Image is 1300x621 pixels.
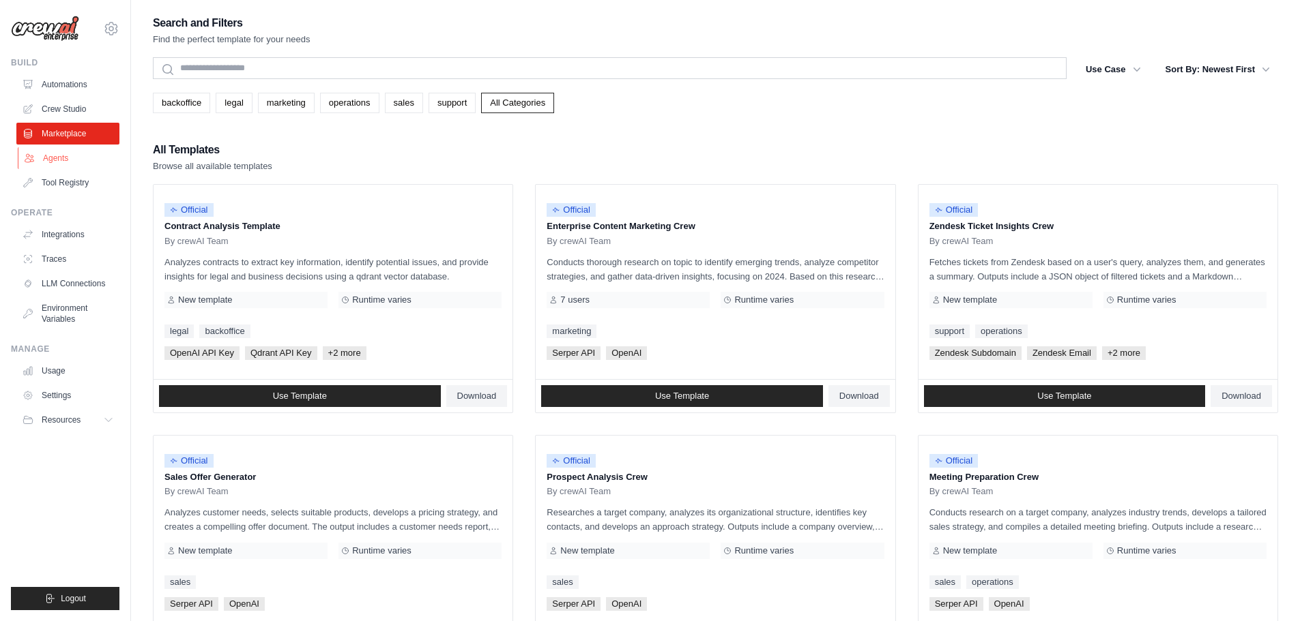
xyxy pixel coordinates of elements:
[153,140,272,160] h2: All Templates
[164,219,502,233] p: Contract Analysis Template
[164,236,229,247] span: By crewAI Team
[547,324,596,338] a: marketing
[560,545,614,556] span: New template
[16,248,119,270] a: Traces
[1037,391,1091,402] span: Use Template
[1027,346,1097,360] span: Zendesk Email
[16,224,119,245] a: Integrations
[943,294,997,305] span: New template
[560,294,590,305] span: 7 users
[164,486,229,497] span: By crewAI Team
[164,346,240,360] span: OpenAI API Key
[11,57,119,68] div: Build
[16,172,119,194] a: Tool Registry
[153,33,310,46] p: Find the perfect template for your needs
[352,294,411,305] span: Runtime varies
[164,505,502,534] p: Analyzes customer needs, selects suitable products, develops a pricing strategy, and creates a co...
[11,344,119,354] div: Manage
[16,273,119,294] a: LLM Connections
[16,74,119,95] a: Automations
[929,486,994,497] span: By crewAI Team
[1117,294,1176,305] span: Runtime varies
[159,385,441,407] a: Use Template
[547,236,611,247] span: By crewAI Team
[547,575,578,589] a: sales
[164,324,194,338] a: legal
[547,219,884,233] p: Enterprise Content Marketing Crew
[224,597,265,611] span: OpenAI
[16,123,119,145] a: Marketplace
[245,346,317,360] span: Qdrant API Key
[164,255,502,284] p: Analyzes contracts to extract key information, identify potential issues, and provide insights fo...
[547,255,884,284] p: Conducts thorough research on topic to identify emerging trends, analyze competitor strategies, a...
[11,16,79,42] img: Logo
[481,93,554,113] a: All Categories
[929,505,1267,534] p: Conducts research on a target company, analyzes industry trends, develops a tailored sales strate...
[178,545,232,556] span: New template
[734,294,794,305] span: Runtime varies
[16,409,119,431] button: Resources
[164,597,218,611] span: Serper API
[547,203,596,217] span: Official
[929,575,961,589] a: sales
[153,14,310,33] h2: Search and Filters
[323,346,366,360] span: +2 more
[199,324,250,338] a: backoffice
[1102,346,1146,360] span: +2 more
[1222,391,1261,402] span: Download
[320,93,379,113] a: operations
[541,385,823,407] a: Use Template
[11,587,119,610] button: Logout
[929,236,994,247] span: By crewAI Team
[1117,545,1176,556] span: Runtime varies
[164,203,214,217] span: Official
[828,385,890,407] a: Download
[929,470,1267,484] p: Meeting Preparation Crew
[258,93,315,113] a: marketing
[839,391,879,402] span: Download
[734,545,794,556] span: Runtime varies
[929,203,979,217] span: Official
[547,505,884,534] p: Researches a target company, analyzes its organizational structure, identifies key contacts, and ...
[16,360,119,382] a: Usage
[42,414,81,425] span: Resources
[18,147,121,169] a: Agents
[153,93,210,113] a: backoffice
[929,346,1022,360] span: Zendesk Subdomain
[655,391,709,402] span: Use Template
[929,454,979,468] span: Official
[457,391,497,402] span: Download
[929,324,970,338] a: support
[352,545,411,556] span: Runtime varies
[547,346,601,360] span: Serper API
[61,593,86,604] span: Logout
[429,93,476,113] a: support
[1078,57,1149,82] button: Use Case
[385,93,423,113] a: sales
[547,470,884,484] p: Prospect Analysis Crew
[1157,57,1278,82] button: Sort By: Newest First
[164,470,502,484] p: Sales Offer Generator
[547,597,601,611] span: Serper API
[446,385,508,407] a: Download
[606,346,647,360] span: OpenAI
[16,297,119,330] a: Environment Variables
[943,545,997,556] span: New template
[975,324,1028,338] a: operations
[989,597,1030,611] span: OpenAI
[1211,385,1272,407] a: Download
[606,597,647,611] span: OpenAI
[929,219,1267,233] p: Zendesk Ticket Insights Crew
[16,384,119,406] a: Settings
[547,486,611,497] span: By crewAI Team
[929,255,1267,284] p: Fetches tickets from Zendesk based on a user's query, analyzes them, and generates a summary. Out...
[11,207,119,218] div: Operate
[547,454,596,468] span: Official
[16,98,119,120] a: Crew Studio
[153,160,272,173] p: Browse all available templates
[178,294,232,305] span: New template
[929,597,983,611] span: Serper API
[216,93,252,113] a: legal
[164,454,214,468] span: Official
[966,575,1019,589] a: operations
